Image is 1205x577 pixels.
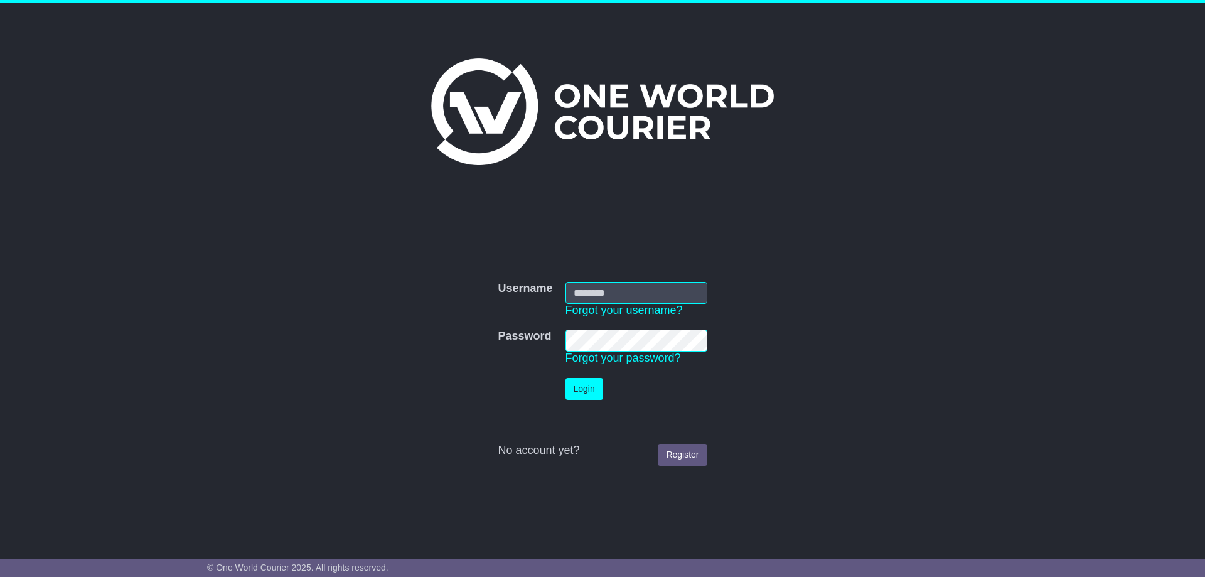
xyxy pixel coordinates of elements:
img: One World [431,58,774,165]
a: Register [658,444,707,466]
a: Forgot your password? [565,352,681,364]
span: © One World Courier 2025. All rights reserved. [207,563,388,573]
button: Login [565,378,603,400]
a: Forgot your username? [565,304,683,316]
div: No account yet? [498,444,707,458]
label: Username [498,282,552,296]
label: Password [498,330,551,343]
